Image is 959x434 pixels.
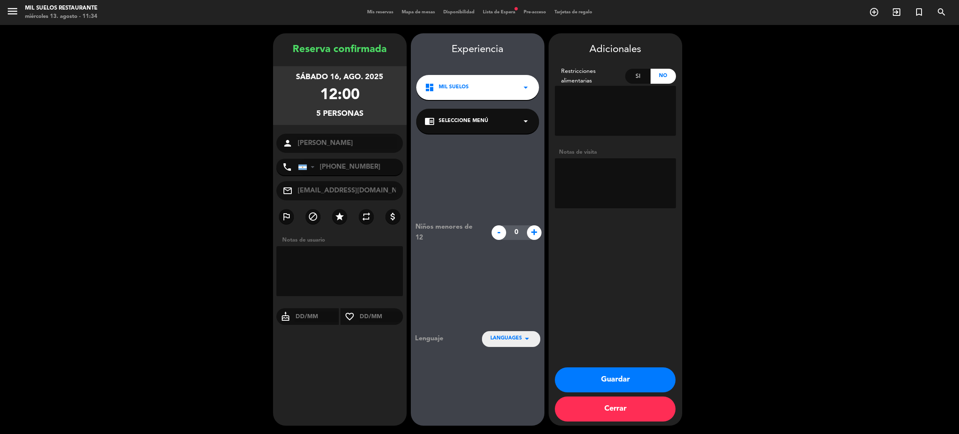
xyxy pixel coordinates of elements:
div: Si [625,69,651,84]
div: Notas de visita [555,148,676,157]
i: phone [282,162,292,172]
i: search [937,7,947,17]
span: - [492,225,506,240]
div: 5 personas [316,108,363,120]
button: Cerrar [555,397,676,422]
span: Tarjetas de regalo [550,10,596,15]
i: outlined_flag [281,212,291,222]
span: fiber_manual_record [514,6,519,11]
i: star [335,212,345,222]
i: dashboard [425,82,435,92]
i: block [308,212,318,222]
div: Restricciones alimentarias [555,67,626,86]
i: repeat [361,212,371,222]
span: Pre-acceso [519,10,550,15]
div: Adicionales [555,42,676,58]
i: mail_outline [283,186,293,196]
span: Disponibilidad [439,10,479,15]
i: cake [276,312,295,322]
input: DD/MM [359,312,403,322]
div: No [651,69,676,84]
i: exit_to_app [892,7,902,17]
i: menu [6,5,19,17]
div: Lenguaje [415,333,468,344]
span: LANGUAGES [490,334,522,343]
i: person [283,138,293,148]
input: DD/MM [295,312,339,322]
button: Guardar [555,367,676,392]
span: Lista de Espera [479,10,519,15]
i: attach_money [388,212,398,222]
span: Mil Suelos [439,83,469,92]
i: add_circle_outline [869,7,879,17]
div: Experiencia [411,42,544,58]
div: sábado 16, ago. 2025 [296,71,383,83]
i: favorite_border [340,312,359,322]
i: turned_in_not [914,7,924,17]
i: chrome_reader_mode [425,116,435,126]
i: arrow_drop_down [521,82,531,92]
div: 12:00 [320,83,360,108]
div: Notas de usuario [278,236,407,244]
span: Mapa de mesas [398,10,439,15]
div: Niños menores de 12 [409,222,487,243]
div: Argentina: +54 [298,159,318,175]
div: miércoles 13. agosto - 11:34 [25,12,97,21]
span: + [527,225,542,240]
span: Mis reservas [363,10,398,15]
span: Seleccione Menú [439,117,488,125]
i: arrow_drop_down [522,334,532,344]
div: Mil Suelos Restaurante [25,4,97,12]
i: arrow_drop_down [521,116,531,126]
div: Reserva confirmada [273,42,407,58]
button: menu [6,5,19,20]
